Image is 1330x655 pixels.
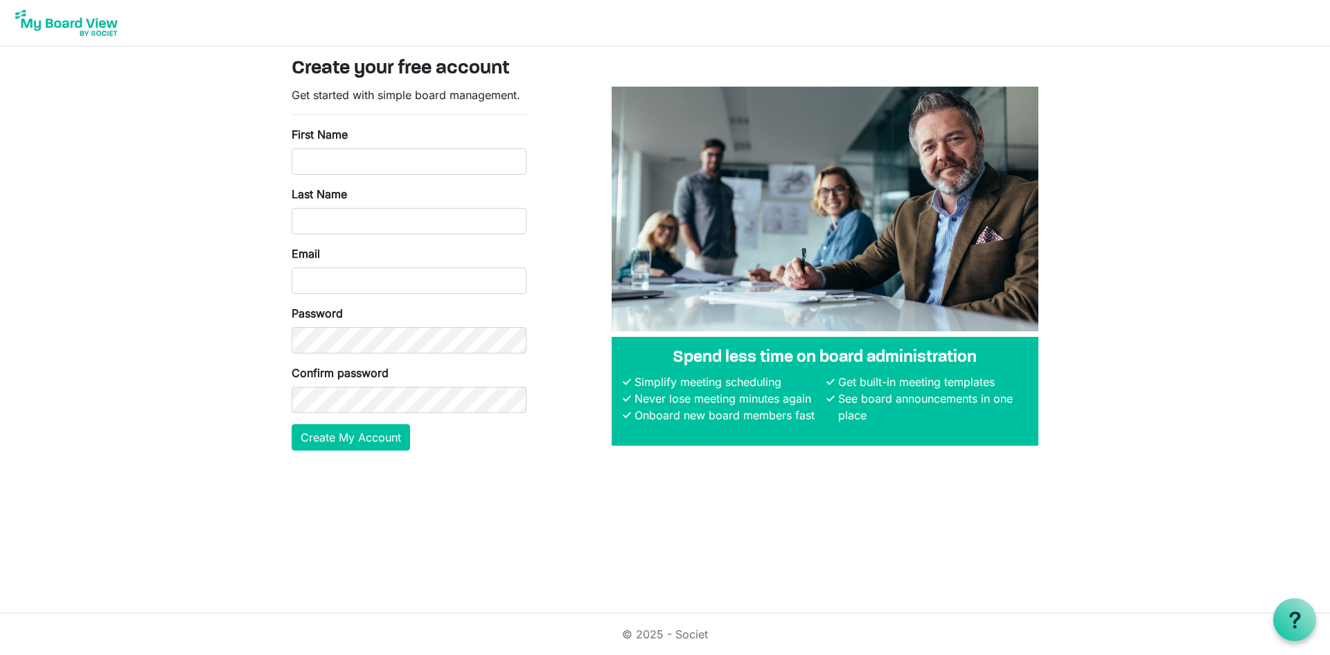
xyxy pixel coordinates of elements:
span: Get started with simple board management. [292,88,520,102]
h3: Create your free account [292,58,1038,81]
img: My Board View Logo [11,6,122,40]
h4: Spend less time on board administration [623,348,1027,368]
li: Simplify meeting scheduling [631,374,824,390]
button: Create My Account [292,424,410,451]
label: First Name [292,126,348,143]
label: Password [292,305,343,322]
img: A photograph of board members sitting at a table [612,87,1038,331]
label: Confirm password [292,365,389,381]
li: Onboard new board members fast [631,407,824,423]
label: Email [292,245,320,262]
a: © 2025 - Societ [622,627,708,641]
li: Get built-in meeting templates [835,374,1027,390]
li: Never lose meeting minutes again [631,390,824,407]
li: See board announcements in one place [835,390,1027,423]
label: Last Name [292,186,347,202]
